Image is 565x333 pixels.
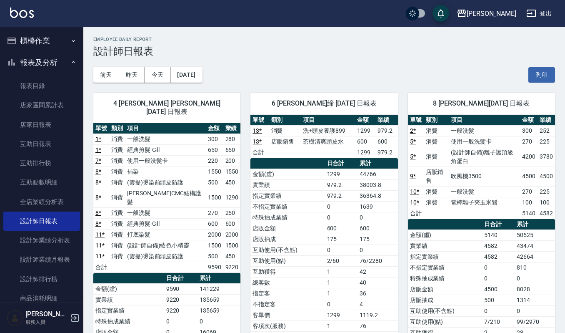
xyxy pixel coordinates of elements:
td: 1299 [355,125,375,136]
td: 使用一般洗髮卡 [449,136,520,147]
img: Person [7,310,23,326]
button: 昨天 [119,67,145,83]
td: 店販金額 [250,223,325,234]
td: 600 [375,136,397,147]
td: 300 [520,125,537,136]
td: 600 [325,223,358,234]
td: 135659 [197,294,240,305]
a: 互助排行榜 [3,154,80,173]
td: 44766 [357,169,398,179]
td: 1500 [223,240,241,251]
td: 1500 [206,240,223,251]
td: 消費 [424,197,449,208]
td: 40 [357,277,398,288]
td: 450 [223,177,241,188]
td: 979.2 [325,190,358,201]
td: 0 [357,212,398,223]
td: 消費 [109,251,125,262]
p: 服務人員 [25,318,68,326]
td: 135659 [197,305,240,316]
td: 4582 [482,240,515,251]
td: 0 [164,316,197,327]
td: 經典剪髮-Gill [125,218,206,229]
td: 金額(虛) [250,169,325,179]
th: 業績 [375,115,397,126]
td: 消費 [269,125,301,136]
td: 0 [325,245,358,255]
td: 消費 [109,166,125,177]
button: [PERSON_NAME] [453,5,520,22]
td: 38003.8 [357,179,398,190]
td: 1 [325,288,358,299]
td: 指定實業績 [93,305,164,316]
th: 單號 [250,115,269,126]
button: 前天 [93,67,119,83]
td: 4 [357,299,398,310]
td: 0 [482,262,515,273]
td: 0 [482,273,515,284]
td: 一般洗髮 [449,186,520,197]
td: 互助使用(點) [250,255,325,266]
td: 消費 [109,155,125,166]
div: [PERSON_NAME] [467,8,516,19]
td: 不指定客 [250,299,325,310]
td: 650 [206,144,223,155]
td: 500 [206,251,223,262]
td: 消費 [109,218,125,229]
td: 0 [357,245,398,255]
td: 100 [537,197,555,208]
td: 消費 [109,188,125,207]
td: 225 [537,136,555,147]
td: (設計師自備)離子護頂級角蛋白 [449,147,520,166]
th: 項目 [125,123,206,134]
td: 300 [206,134,223,144]
td: 互助使用(點) [408,316,482,327]
td: 消費 [109,134,125,144]
span: 4 [PERSON_NAME] [PERSON_NAME] [DATE] 日報表 [103,99,230,116]
td: 270 [520,136,537,147]
td: 76 [357,320,398,331]
td: 43474 [515,240,555,251]
td: 不指定實業績 [408,262,482,273]
th: 日合計 [164,273,197,284]
td: 合計 [408,208,424,219]
td: 互助使用(不含點) [250,245,325,255]
td: 9220 [164,294,197,305]
table: a dense table [250,115,397,158]
td: 175 [357,234,398,245]
td: 打底染髮 [125,229,206,240]
td: 一般洗髮 [125,207,206,218]
td: 客項次(服務) [250,320,325,331]
td: 2000 [206,229,223,240]
th: 項目 [449,115,520,126]
td: 4582 [537,208,555,219]
td: 店販銷售 [424,166,449,186]
td: 1290 [223,188,241,207]
td: 1 [325,320,358,331]
td: 消費 [109,229,125,240]
td: 店販抽成 [250,234,325,245]
th: 累計 [515,219,555,230]
td: 0 [515,273,555,284]
td: 總客數 [250,277,325,288]
td: 3780 [537,147,555,166]
td: [PERSON_NAME]CMC結構護髮 [125,188,206,207]
th: 單號 [93,123,109,134]
td: 99/2970 [515,316,555,327]
td: 500 [482,295,515,305]
td: 實業績 [250,179,325,190]
td: 650 [223,144,241,155]
a: 互助點數明細 [3,173,80,192]
td: 互助使用(不含點) [408,305,482,316]
td: 270 [520,186,537,197]
button: [DATE] [170,67,202,83]
td: 0 [482,305,515,316]
td: 5140 [482,230,515,240]
a: 設計師業績月報表 [3,250,80,269]
td: 450 [223,251,241,262]
td: 1299 [355,147,375,158]
td: 4500 [537,166,555,186]
td: 經典剪髮-Gill [125,144,206,155]
a: 商品消耗明細 [3,289,80,308]
td: 0 [325,212,358,223]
